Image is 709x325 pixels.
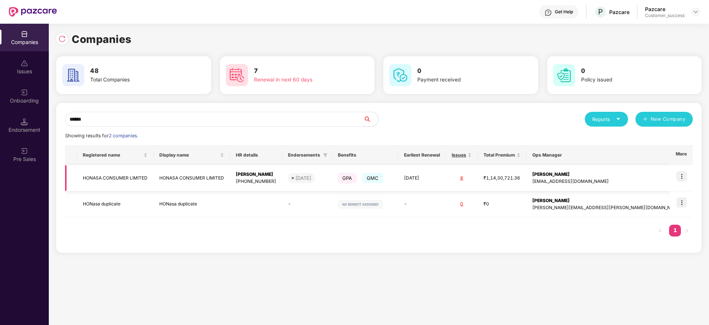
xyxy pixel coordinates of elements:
span: Ops Manager [532,152,676,158]
div: ₹0 [484,201,520,208]
div: 8 [452,175,472,182]
span: GMC [362,173,383,183]
img: icon [676,197,687,208]
div: ₹1,14,30,721.36 [484,175,520,182]
img: svg+xml;base64,PHN2ZyBpZD0iRHJvcGRvd24tMzJ4MzIiIHhtbG5zPSJodHRwOi8vd3d3LnczLm9yZy8yMDAwL3N2ZyIgd2... [693,9,699,15]
td: [DATE] [398,165,446,191]
div: 0 [452,201,472,208]
td: - [282,191,332,218]
td: HONASA CONSUMER LIMITED [153,165,230,191]
div: [PERSON_NAME] [532,197,682,204]
div: Get Help [555,9,573,15]
li: 1 [669,225,681,237]
img: svg+xml;base64,PHN2ZyB3aWR0aD0iMjAiIGhlaWdodD0iMjAiIHZpZXdCb3g9IjAgMCAyMCAyMCIgZmlsbD0ibm9uZSIgeG... [21,89,28,96]
div: [DATE] [295,174,311,182]
span: Showing results for [65,133,138,138]
h3: 7 [254,66,347,76]
img: svg+xml;base64,PHN2ZyBpZD0iUmVsb2FkLTMyeDMyIiB4bWxucz0iaHR0cDovL3d3dy53My5vcmcvMjAwMC9zdmciIHdpZH... [58,35,66,43]
span: GPA [338,173,357,183]
span: right [685,228,689,233]
h3: 0 [581,66,674,76]
img: svg+xml;base64,PHN2ZyB4bWxucz0iaHR0cDovL3d3dy53My5vcmcvMjAwMC9zdmciIHdpZHRoPSI2MCIgaGVpZ2h0PSI2MC... [226,64,248,86]
div: [PHONE_NUMBER] [236,178,276,185]
div: Payment received [417,76,510,84]
td: HONasa duplicate [153,191,230,218]
span: filter [323,153,328,157]
button: plusNew Company [635,112,693,127]
div: Total Companies [90,76,183,84]
th: Total Premium [478,145,526,165]
div: [PERSON_NAME] [532,171,682,178]
span: filter [322,151,329,160]
img: icon [676,171,687,181]
span: Total Premium [484,152,515,158]
img: svg+xml;base64,PHN2ZyBpZD0iQ29tcGFuaWVzIiB4bWxucz0iaHR0cDovL3d3dy53My5vcmcvMjAwMC9zdmciIHdpZHRoPS... [21,30,28,38]
img: svg+xml;base64,PHN2ZyB3aWR0aD0iMTQuNSIgaGVpZ2h0PSIxNC41IiB2aWV3Qm94PSIwIDAgMTYgMTYiIGZpbGw9Im5vbm... [21,118,28,125]
img: svg+xml;base64,PHN2ZyB4bWxucz0iaHR0cDovL3d3dy53My5vcmcvMjAwMC9zdmciIHdpZHRoPSI2MCIgaGVpZ2h0PSI2MC... [62,64,84,86]
div: [EMAIL_ADDRESS][DOMAIN_NAME] [532,178,682,185]
td: HONASA CONSUMER LIMITED [77,165,153,191]
button: right [681,225,693,237]
th: More [670,145,693,165]
div: Pazcare [609,9,630,16]
span: P [598,7,603,16]
img: svg+xml;base64,PHN2ZyB3aWR0aD0iMjAiIGhlaWdodD0iMjAiIHZpZXdCb3g9IjAgMCAyMCAyMCIgZmlsbD0ibm9uZSIgeG... [21,147,28,155]
span: Endorsements [288,152,320,158]
span: caret-down [616,117,621,121]
span: left [658,228,662,233]
td: HONasa duplicate [77,191,153,218]
td: - [398,191,446,218]
li: Previous Page [654,225,666,237]
span: search [363,116,378,122]
span: 2 companies. [109,133,138,138]
th: Benefits [332,145,398,165]
th: Issues [446,145,478,165]
a: 1 [669,225,681,236]
img: svg+xml;base64,PHN2ZyB4bWxucz0iaHR0cDovL3d3dy53My5vcmcvMjAwMC9zdmciIHdpZHRoPSI2MCIgaGVpZ2h0PSI2MC... [553,64,575,86]
span: Registered name [83,152,142,158]
img: svg+xml;base64,PHN2ZyB4bWxucz0iaHR0cDovL3d3dy53My5vcmcvMjAwMC9zdmciIHdpZHRoPSIxMjIiIGhlaWdodD0iMj... [338,200,383,209]
th: Earliest Renewal [398,145,446,165]
th: Registered name [77,145,153,165]
div: [PERSON_NAME][EMAIL_ADDRESS][PERSON_NAME][DOMAIN_NAME] [532,204,682,211]
th: HR details [230,145,282,165]
div: Customer_success [645,13,685,19]
span: New Company [651,115,686,123]
img: svg+xml;base64,PHN2ZyBpZD0iSXNzdWVzX2Rpc2FibGVkIiB4bWxucz0iaHR0cDovL3d3dy53My5vcmcvMjAwMC9zdmciIH... [21,60,28,67]
span: plus [643,117,648,123]
img: New Pazcare Logo [9,7,57,17]
button: search [363,112,379,127]
button: left [654,225,666,237]
h3: 48 [90,66,183,76]
span: Issues [452,152,466,158]
div: Pazcare [645,6,685,13]
h1: Companies [72,31,132,47]
h3: 0 [417,66,510,76]
div: Policy issued [581,76,674,84]
span: Display name [159,152,218,158]
th: Display name [153,145,230,165]
img: svg+xml;base64,PHN2ZyBpZD0iSGVscC0zMngzMiIgeG1sbnM9Imh0dHA6Ly93d3cudzMub3JnLzIwMDAvc3ZnIiB3aWR0aD... [545,9,552,16]
div: Reports [592,115,621,123]
div: [PERSON_NAME] [236,171,276,178]
li: Next Page [681,225,693,237]
img: svg+xml;base64,PHN2ZyB4bWxucz0iaHR0cDovL3d3dy53My5vcmcvMjAwMC9zdmciIHdpZHRoPSI2MCIgaGVpZ2h0PSI2MC... [389,64,411,86]
div: Renewal in next 60 days [254,76,347,84]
